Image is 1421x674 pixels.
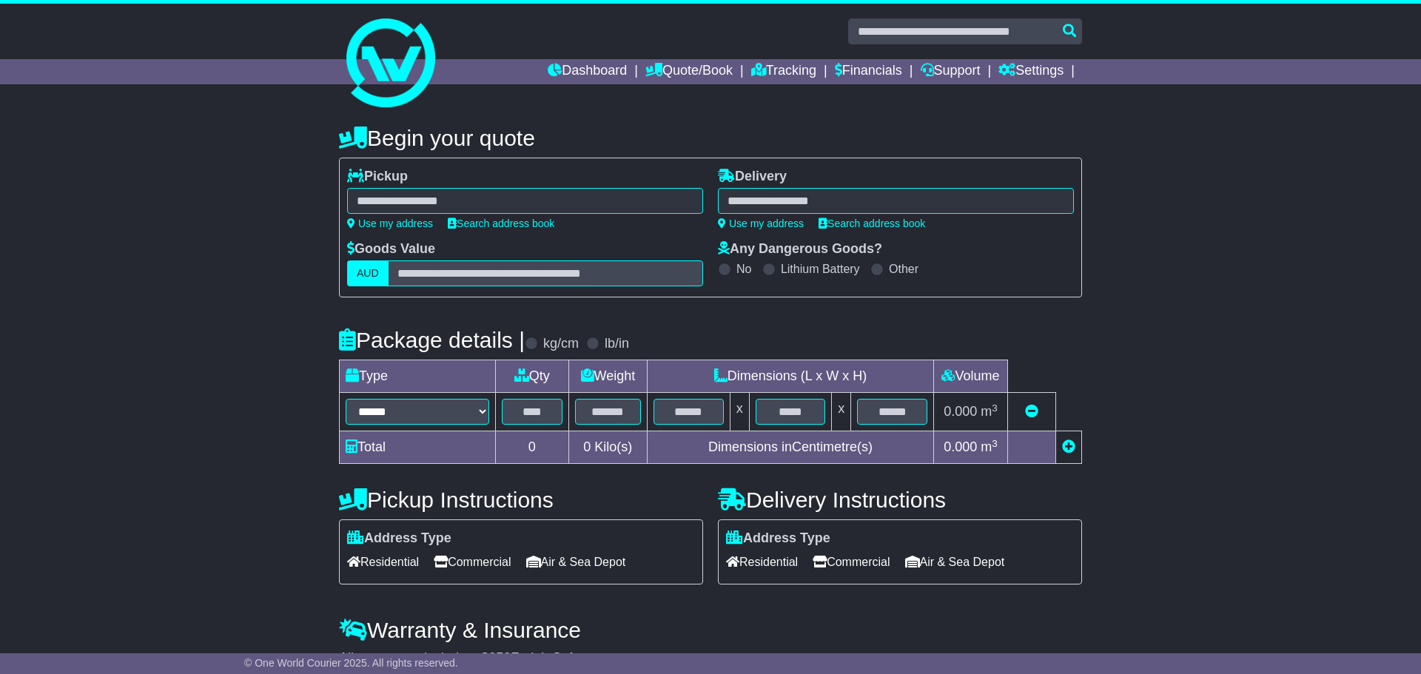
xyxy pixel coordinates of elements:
td: Dimensions (L x W x H) [647,360,933,393]
sup: 3 [992,402,998,414]
td: Kilo(s) [568,431,647,464]
label: Address Type [726,530,830,547]
span: Air & Sea Depot [905,550,1005,573]
td: Weight [568,360,647,393]
label: kg/cm [543,336,579,352]
td: Type [340,360,496,393]
span: m [981,404,998,419]
td: Total [340,431,496,464]
td: Volume [933,360,1007,393]
sup: 3 [992,438,998,449]
label: Other [889,262,918,276]
h4: Begin your quote [339,126,1082,150]
div: All our quotes include a $ FreightSafe warranty. [339,650,1082,667]
span: Commercial [434,550,511,573]
span: 0.000 [944,439,977,454]
h4: Pickup Instructions [339,488,703,512]
a: Dashboard [548,59,627,84]
h4: Package details | [339,328,525,352]
span: 250 [488,650,511,665]
a: Search address book [819,218,925,229]
td: Qty [496,360,569,393]
td: Dimensions in Centimetre(s) [647,431,933,464]
a: Search address book [448,218,554,229]
a: Remove this item [1025,404,1038,419]
span: Residential [347,550,419,573]
label: Address Type [347,530,451,547]
td: x [832,393,851,431]
label: Goods Value [347,241,435,257]
span: m [981,439,998,454]
a: Settings [998,59,1064,84]
a: Add new item [1062,439,1075,454]
a: Tracking [751,59,816,84]
a: Quote/Book [645,59,733,84]
a: Use my address [718,218,804,229]
h4: Delivery Instructions [718,488,1082,512]
td: x [730,393,749,431]
span: 0.000 [944,404,977,419]
h4: Warranty & Insurance [339,618,1082,642]
a: Support [921,59,981,84]
a: Use my address [347,218,433,229]
label: lb/in [605,336,629,352]
td: 0 [496,431,569,464]
label: Delivery [718,169,787,185]
label: AUD [347,260,389,286]
span: Air & Sea Depot [526,550,626,573]
label: No [736,262,751,276]
span: 0 [583,439,591,454]
label: Pickup [347,169,408,185]
label: Any Dangerous Goods? [718,241,882,257]
span: Commercial [813,550,890,573]
label: Lithium Battery [781,262,860,276]
a: Financials [835,59,902,84]
span: © One World Courier 2025. All rights reserved. [244,657,458,669]
span: Residential [726,550,798,573]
